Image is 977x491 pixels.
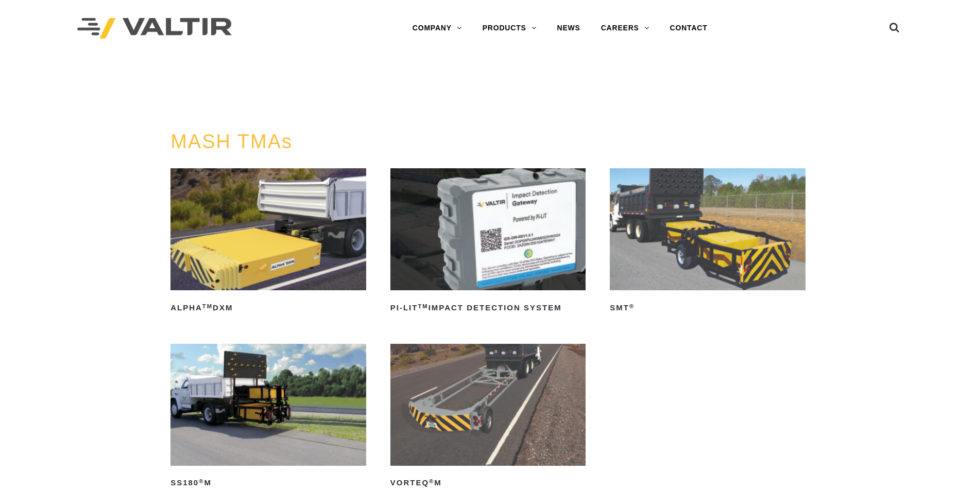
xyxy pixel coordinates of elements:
h2: ALPHA DXM [170,300,366,316]
a: PRODUCTS [472,18,547,39]
a: NEWS [547,18,591,39]
a: CAREERS [591,18,660,39]
a: ALPHATMDXM [170,168,366,316]
a: COMPANY [402,18,472,39]
sup: ® [199,478,204,484]
span: TMAs [337,72,371,84]
h2: PI-LIT Impact Detection System [390,300,586,316]
a: PI-LITTMImpact Detection System [390,168,586,316]
sup: ® [629,303,635,309]
a: MASH TMAs [170,131,293,152]
sup: TM [202,303,213,309]
a: CONTACT [660,18,718,39]
sup: TM [418,303,428,309]
a: PRODUCTS [261,72,333,84]
img: Valtir [77,18,232,39]
h2: SMT [610,300,805,316]
a: SMT® [610,168,805,316]
sup: ® [429,478,434,484]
